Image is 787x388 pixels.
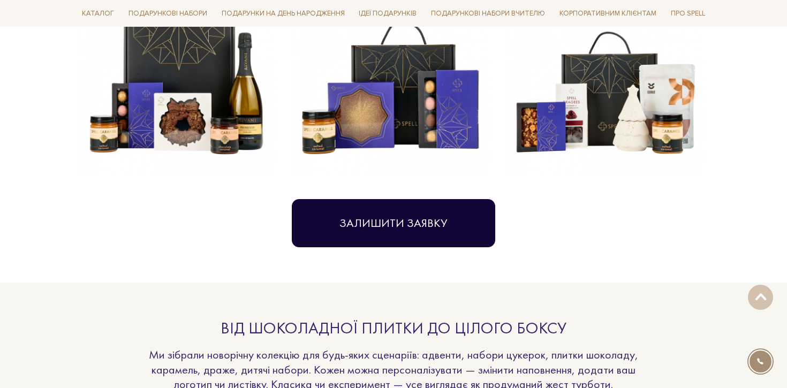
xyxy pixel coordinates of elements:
[78,5,118,22] a: Каталог
[124,5,211,22] a: Подарункові набори
[354,5,421,22] a: Ідеї подарунків
[292,199,495,247] button: Залишити заявку
[555,5,661,22] a: Корпоративним клієнтам
[667,5,709,22] a: Про Spell
[147,318,640,339] div: Від шоколадної плитки до цілого боксу
[217,5,349,22] a: Подарунки на День народження
[427,4,549,22] a: Подарункові набори Вчителю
